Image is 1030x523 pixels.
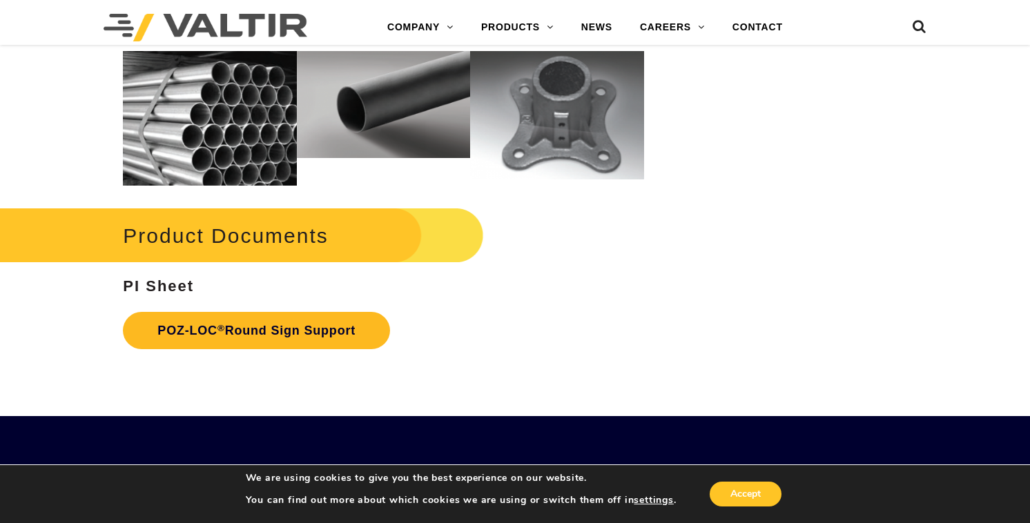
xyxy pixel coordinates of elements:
[123,312,390,349] a: POZ-LOC®Round Sign Support
[246,494,677,506] p: You can find out more about which cookies we are using or switch them off in .
[626,14,719,41] a: CAREERS
[217,323,225,333] sup: ®
[373,14,467,41] a: COMPANY
[710,482,781,506] button: Accept
[104,14,307,41] img: Valtir
[123,277,194,295] strong: PI Sheet
[719,14,797,41] a: CONTACT
[567,14,626,41] a: NEWS
[634,494,673,506] button: settings
[246,472,677,484] p: We are using cookies to give you the best experience on our website.
[467,14,567,41] a: PRODUCTS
